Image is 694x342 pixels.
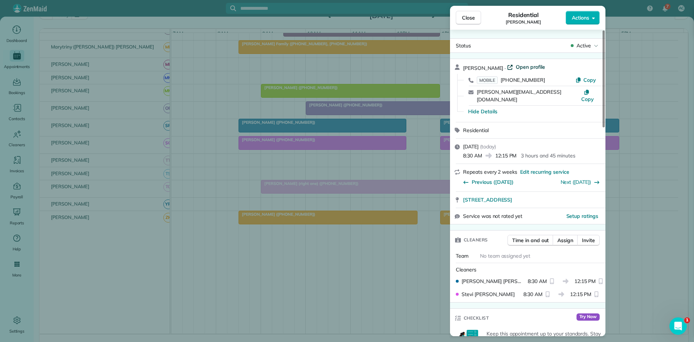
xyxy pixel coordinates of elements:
[477,76,545,84] a: MOBILE[PHONE_NUMBER]
[477,89,561,103] a: [PERSON_NAME][EMAIL_ADDRESS][DOMAIN_NAME]
[464,236,488,244] span: Cleaners
[468,108,497,115] button: Hide Details
[463,127,489,134] span: Residential
[572,14,589,21] span: Actions
[581,96,594,102] span: Copy
[577,235,600,246] button: Invite
[560,178,600,186] button: Next ([DATE])
[512,237,549,244] span: Time in and out
[528,278,547,285] span: 8:30 AM
[456,42,471,49] span: Status
[463,196,512,203] span: [STREET_ADDRESS]
[463,169,517,175] span: Repeats every 2 weeks
[577,313,600,321] span: Try Now
[523,291,543,298] span: 8:30 AM
[501,77,545,83] span: [PHONE_NUMBER]
[579,88,596,103] button: Copy
[575,76,596,84] button: Copy
[508,10,539,19] span: Residential
[520,168,569,176] span: Edit recurring service
[463,196,601,203] a: [STREET_ADDRESS]
[463,143,479,150] span: [DATE]
[521,152,575,159] p: 3 hours and 45 minutes
[684,317,690,323] span: 1
[557,237,573,244] span: Assign
[456,266,476,273] span: Cleaners
[456,253,468,259] span: Team
[462,14,475,21] span: Close
[463,178,514,186] button: Previous ([DATE])
[480,253,530,259] span: No team assigned yet
[577,42,591,49] span: Active
[507,235,553,246] button: Time in and out
[516,63,545,71] span: Open profile
[463,65,504,71] span: [PERSON_NAME]
[464,314,489,322] span: Checklist
[495,152,517,159] span: 12:15 PM
[463,152,482,159] span: 8:30 AM
[669,317,687,335] iframe: Intercom live chat
[574,278,596,285] span: 12:15 PM
[506,19,541,25] span: [PERSON_NAME]
[566,213,598,219] span: Setup ratings
[480,143,496,150] span: ( today )
[463,212,522,220] span: Service was not rated yet
[560,179,591,185] a: Next ([DATE])
[582,237,595,244] span: Invite
[472,178,514,186] span: Previous ([DATE])
[553,235,578,246] button: Assign
[566,212,598,220] button: Setup ratings
[462,278,525,285] span: [PERSON_NAME] [PERSON_NAME]
[503,65,507,71] span: ·
[477,76,498,84] span: MOBILE
[583,77,596,83] span: Copy
[456,11,481,25] button: Close
[570,291,592,298] span: 12:15 PM
[507,63,545,71] a: Open profile
[462,291,515,298] span: Stevi [PERSON_NAME]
